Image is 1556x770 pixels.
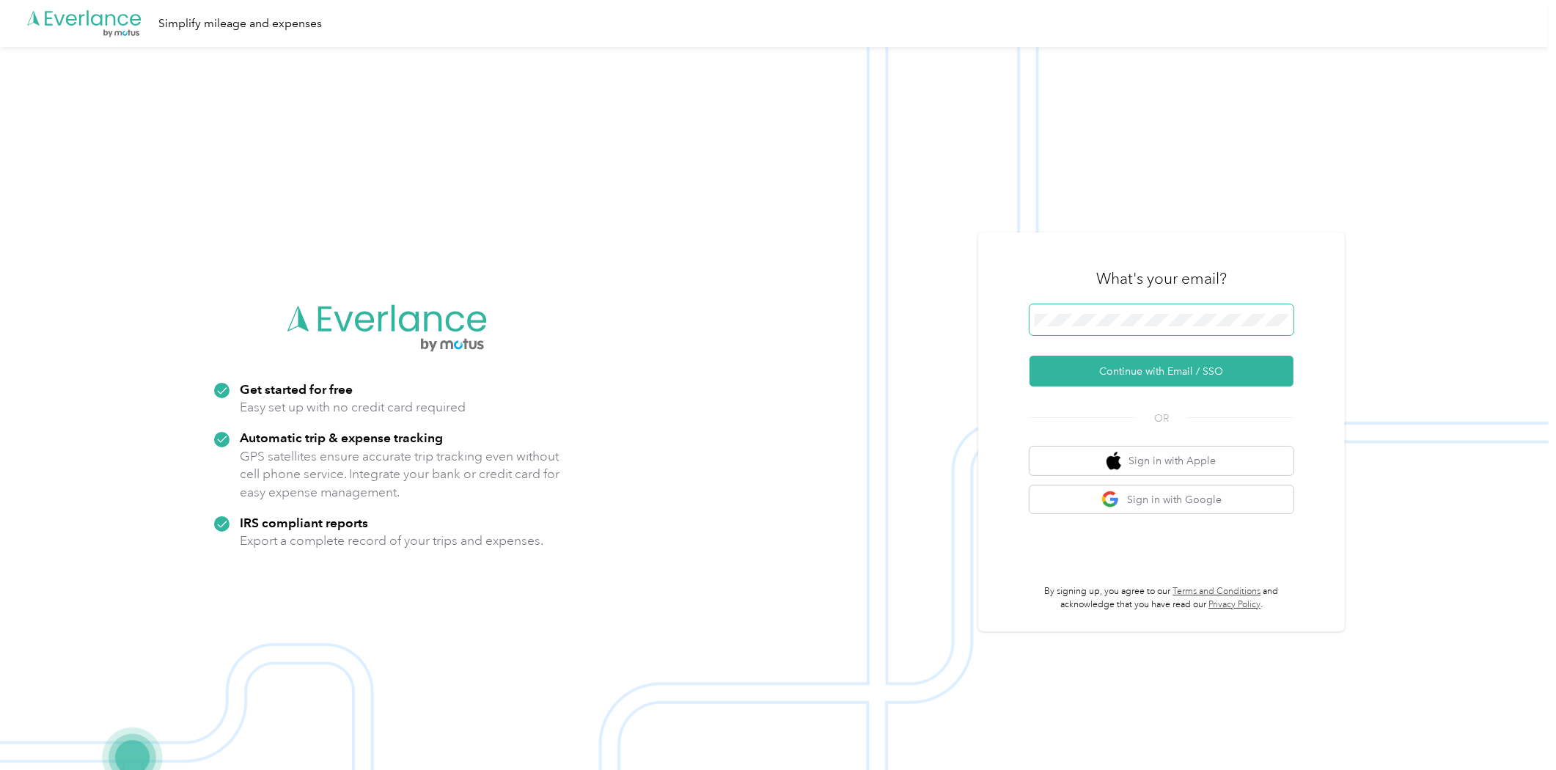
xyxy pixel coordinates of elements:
[240,515,368,530] strong: IRS compliant reports
[1474,688,1556,770] iframe: Everlance-gr Chat Button Frame
[1030,356,1293,386] button: Continue with Email / SSO
[1136,411,1187,426] span: OR
[240,430,443,445] strong: Automatic trip & expense tracking
[1107,452,1121,470] img: apple logo
[240,532,543,550] p: Export a complete record of your trips and expenses.
[1101,491,1120,509] img: google logo
[240,381,353,397] strong: Get started for free
[1030,585,1293,611] p: By signing up, you agree to our and acknowledge that you have read our .
[240,447,560,502] p: GPS satellites ensure accurate trip tracking even without cell phone service. Integrate your bank...
[1030,447,1293,475] button: apple logoSign in with Apple
[1096,268,1227,289] h3: What's your email?
[1208,599,1260,610] a: Privacy Policy
[240,398,466,417] p: Easy set up with no credit card required
[1173,586,1261,597] a: Terms and Conditions
[1030,485,1293,514] button: google logoSign in with Google
[158,15,322,33] div: Simplify mileage and expenses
